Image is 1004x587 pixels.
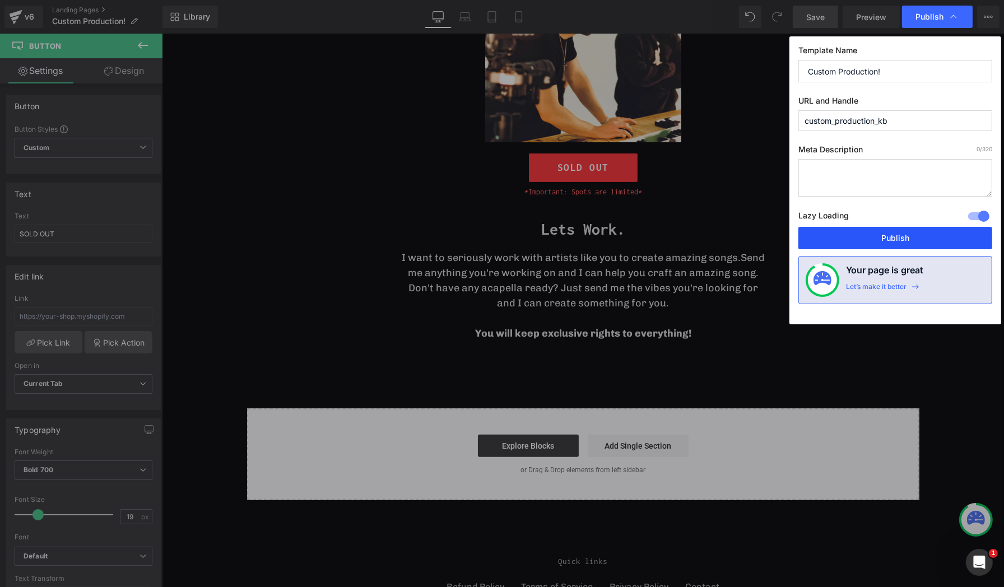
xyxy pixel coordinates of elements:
[103,432,740,440] p: or Drag & Drop elements from left sidebar
[285,548,342,558] a: Refund Policy
[426,401,527,423] a: Add Single Section
[814,271,831,289] img: onboarding-status.svg
[313,293,529,306] span: You will keep exclusive rights to everything!
[977,146,980,152] span: 0
[798,45,992,60] label: Template Name
[285,523,557,533] p: Quick links
[846,282,907,297] div: Let’s make it better
[362,154,480,162] span: *Important: Spots are limited*
[396,126,447,142] span: SOLD OUT
[798,145,992,159] label: Meta Description
[977,146,992,152] span: /320
[798,227,992,249] button: Publish
[523,548,557,558] a: Contact
[915,12,943,22] span: Publish
[966,549,993,576] iframe: Intercom live chat
[798,96,992,110] label: URL and Handle
[846,263,923,282] h4: Your page is great
[798,208,849,227] label: Lazy Loading
[989,549,998,558] span: 1
[239,247,604,277] p: Don't have any acapella ready? Just send me the vibes you're looking for and I can create somethi...
[448,548,506,558] a: Privacy Policy
[367,120,476,148] a: SOLD OUT
[316,401,417,423] a: Explore Blocks
[239,217,604,247] p: I want to seriously work with artists like you to create amazing songs.
[379,187,463,204] strong: Lets Work.
[359,548,431,558] a: Terms of Service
